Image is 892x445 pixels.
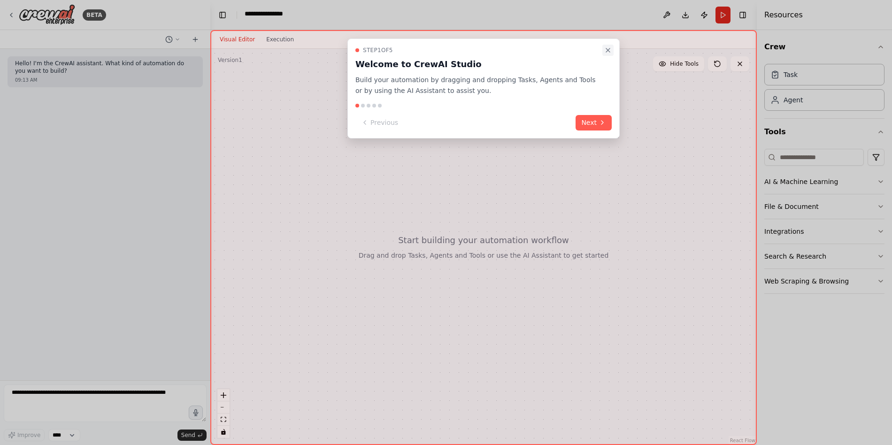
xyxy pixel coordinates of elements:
span: Step 1 of 5 [363,46,393,54]
button: Previous [355,115,404,130]
button: Next [576,115,612,130]
h3: Welcome to CrewAI Studio [355,58,600,71]
button: Close walkthrough [602,45,614,56]
button: Hide left sidebar [216,8,229,22]
p: Build your automation by dragging and dropping Tasks, Agents and Tools or by using the AI Assista... [355,75,600,96]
